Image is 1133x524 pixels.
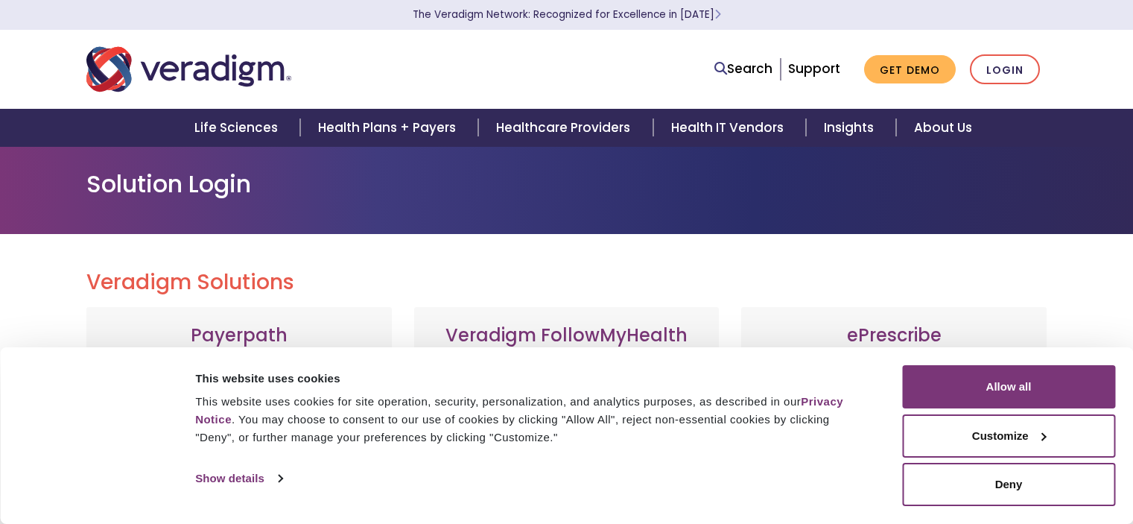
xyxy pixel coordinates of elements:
[478,109,653,147] a: Healthcare Providers
[902,414,1115,458] button: Customize
[177,109,300,147] a: Life Sciences
[902,365,1115,408] button: Allow all
[902,463,1115,506] button: Deny
[864,55,956,84] a: Get Demo
[300,109,478,147] a: Health Plans + Payers
[195,370,869,388] div: This website uses cookies
[756,325,1032,347] h3: ePrescribe
[429,325,705,347] h3: Veradigm FollowMyHealth
[714,59,772,79] a: Search
[101,325,377,347] h3: Payerpath
[195,393,869,446] div: This website uses cookies for site operation, security, personalization, and analytics purposes, ...
[970,54,1040,85] a: Login
[806,109,896,147] a: Insights
[413,7,721,22] a: The Veradigm Network: Recognized for Excellence in [DATE]Learn More
[195,467,282,490] a: Show details
[86,270,1047,295] h2: Veradigm Solutions
[86,45,291,94] img: Veradigm logo
[788,60,840,78] a: Support
[714,7,721,22] span: Learn More
[896,109,990,147] a: About Us
[86,170,1047,198] h1: Solution Login
[653,109,806,147] a: Health IT Vendors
